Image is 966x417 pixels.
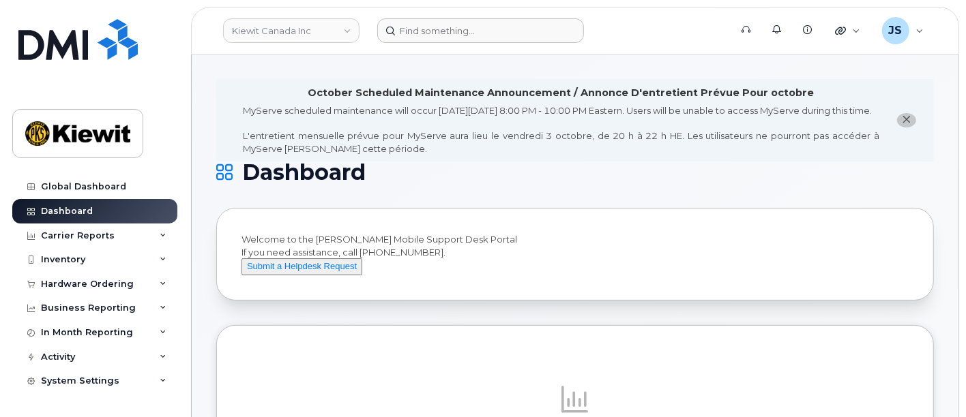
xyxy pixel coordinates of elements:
a: Submit a Helpdesk Request [241,260,362,271]
div: October Scheduled Maintenance Announcement / Annonce D'entretient Prévue Pour octobre [308,86,815,100]
button: close notification [897,113,916,127]
div: MyServe scheduled maintenance will occur [DATE][DATE] 8:00 PM - 10:00 PM Eastern. Users will be u... [243,104,879,155]
button: Submit a Helpdesk Request [241,258,362,275]
span: Dashboard [242,162,366,183]
iframe: Messenger Launcher [907,358,956,407]
div: Welcome to the [PERSON_NAME] Mobile Support Desk Portal If you need assistance, call [PHONE_NUMBER]. [241,233,909,275]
